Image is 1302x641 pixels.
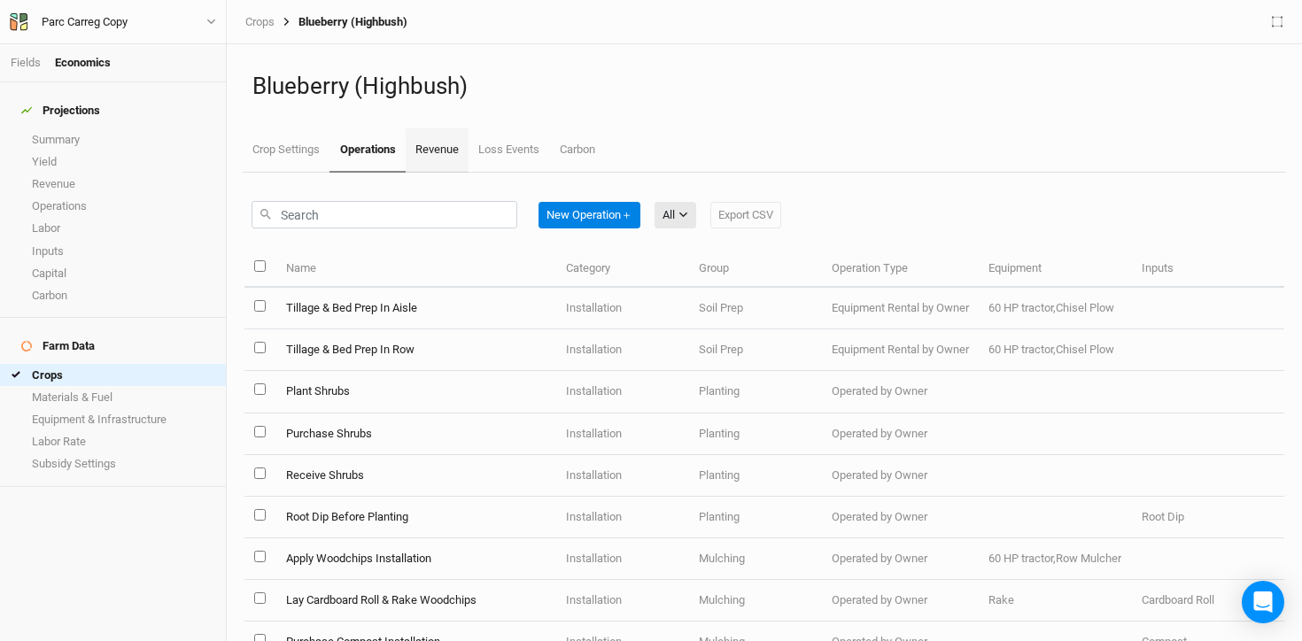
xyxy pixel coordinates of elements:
[988,343,1114,356] span: 60 HP tractor,Chisel Plow
[21,104,100,118] div: Projections
[254,383,266,395] input: select this item
[252,201,517,228] input: Search
[663,206,675,224] div: All
[689,497,822,538] td: Planting
[988,301,1114,314] span: 60 HP tractor,Chisel Plow
[556,250,689,288] th: Category
[469,128,549,171] a: Loss Events
[55,55,111,71] div: Economics
[689,288,822,329] td: Soil Prep
[275,497,556,538] td: Root Dip Before Planting
[689,250,822,288] th: Group
[710,202,781,228] button: Export CSV
[21,339,95,353] div: Farm Data
[1142,593,1214,606] span: Cardboard Roll
[254,467,266,479] input: select this item
[252,73,1276,100] h1: Blueberry (Highbush)
[655,202,696,228] button: All
[9,12,217,32] button: Parc Carreg Copy
[689,413,822,455] td: Planting
[1142,510,1184,523] span: Root Dip
[689,580,822,622] td: Mulching
[245,15,275,29] a: Crops
[822,413,979,455] td: Operated by Owner
[275,15,407,29] div: Blueberry (Highbush)
[556,538,689,580] td: Installation
[822,371,979,413] td: Operated by Owner
[556,329,689,371] td: Installation
[556,413,689,455] td: Installation
[275,413,556,455] td: Purchase Shrubs
[556,580,689,622] td: Installation
[1242,581,1284,623] div: Open Intercom Messenger
[550,128,605,171] a: Carbon
[1132,250,1284,288] th: Inputs
[275,538,556,580] td: Apply Woodchips Installation
[254,426,266,437] input: select this item
[689,455,822,497] td: Planting
[822,288,979,329] td: Equipment Rental by Owner
[556,288,689,329] td: Installation
[406,128,469,173] a: Revenue
[254,592,266,604] input: select this item
[254,342,266,353] input: select this item
[822,250,979,288] th: Operation Type
[539,202,640,228] button: New Operation＋
[275,288,556,329] td: Tillage & Bed Prep In Aisle
[254,300,266,312] input: select this item
[988,552,1121,565] span: 60 HP tractor,Row Mulcher
[979,250,1131,288] th: Equipment
[275,250,556,288] th: Name
[689,371,822,413] td: Planting
[11,56,41,69] a: Fields
[822,538,979,580] td: Operated by Owner
[254,509,266,521] input: select this item
[275,329,556,371] td: Tillage & Bed Prep In Row
[329,128,405,173] a: Operations
[988,593,1014,606] span: Rake
[822,497,979,538] td: Operated by Owner
[275,580,556,622] td: Lay Cardboard Roll & Rake Woodchips
[254,551,266,562] input: select this item
[254,260,266,272] input: select all items
[556,455,689,497] td: Installation
[822,329,979,371] td: Equipment Rental by Owner
[42,13,128,31] div: Parc Carreg Copy
[689,538,822,580] td: Mulching
[243,128,329,171] a: Crop Settings
[556,497,689,538] td: Installation
[556,371,689,413] td: Installation
[822,455,979,497] td: Operated by Owner
[822,580,979,622] td: Operated by Owner
[689,329,822,371] td: Soil Prep
[275,455,556,497] td: Receive Shrubs
[275,371,556,413] td: Plant Shrubs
